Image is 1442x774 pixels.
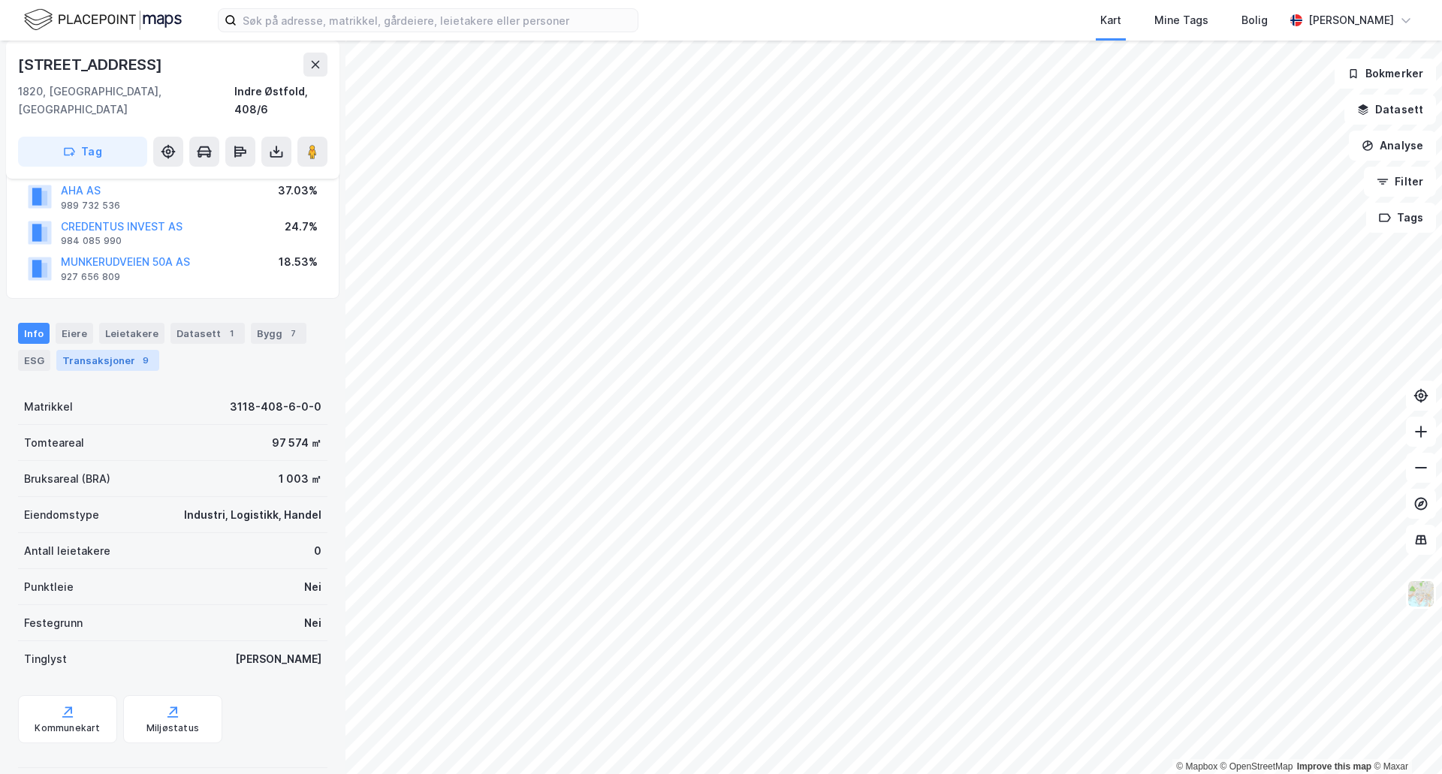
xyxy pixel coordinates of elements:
div: Bolig [1241,11,1268,29]
div: 37.03% [278,182,318,200]
div: 1 003 ㎡ [279,470,321,488]
div: 24.7% [285,218,318,236]
img: Z [1407,580,1435,608]
div: Indre Østfold, 408/6 [234,83,327,119]
div: 18.53% [279,253,318,271]
div: Info [18,323,50,344]
button: Filter [1364,167,1436,197]
div: [STREET_ADDRESS] [18,53,165,77]
div: Tomteareal [24,434,84,452]
div: 989 732 536 [61,200,120,212]
div: Miljøstatus [146,722,199,734]
img: logo.f888ab2527a4732fd821a326f86c7f29.svg [24,7,182,33]
div: [PERSON_NAME] [235,650,321,668]
a: OpenStreetMap [1220,761,1293,772]
div: 3118-408-6-0-0 [230,398,321,416]
button: Datasett [1344,95,1436,125]
div: 1 [224,326,239,341]
a: Improve this map [1297,761,1371,772]
div: Kart [1100,11,1121,29]
div: Datasett [170,323,245,344]
div: Matrikkel [24,398,73,416]
div: ESG [18,350,50,371]
div: 97 574 ㎡ [272,434,321,452]
div: Leietakere [99,323,164,344]
div: Antall leietakere [24,542,110,560]
button: Tag [18,137,147,167]
div: Eiendomstype [24,506,99,524]
div: Kommunekart [35,722,100,734]
button: Bokmerker [1335,59,1436,89]
div: Industri, Logistikk, Handel [184,506,321,524]
div: Transaksjoner [56,350,159,371]
div: [PERSON_NAME] [1308,11,1394,29]
iframe: Chat Widget [1367,702,1442,774]
div: 0 [314,542,321,560]
button: Tags [1366,203,1436,233]
div: Punktleie [24,578,74,596]
div: 9 [138,353,153,368]
div: Eiere [56,323,93,344]
div: Tinglyst [24,650,67,668]
a: Mapbox [1176,761,1217,772]
div: Nei [304,614,321,632]
div: Mine Tags [1154,11,1208,29]
div: 7 [285,326,300,341]
div: 984 085 990 [61,235,122,247]
div: Nei [304,578,321,596]
div: 1820, [GEOGRAPHIC_DATA], [GEOGRAPHIC_DATA] [18,83,234,119]
button: Analyse [1349,131,1436,161]
div: Festegrunn [24,614,83,632]
input: Søk på adresse, matrikkel, gårdeiere, leietakere eller personer [237,9,638,32]
div: 927 656 809 [61,271,120,283]
div: Kontrollprogram for chat [1367,702,1442,774]
div: Bruksareal (BRA) [24,470,110,488]
div: Bygg [251,323,306,344]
